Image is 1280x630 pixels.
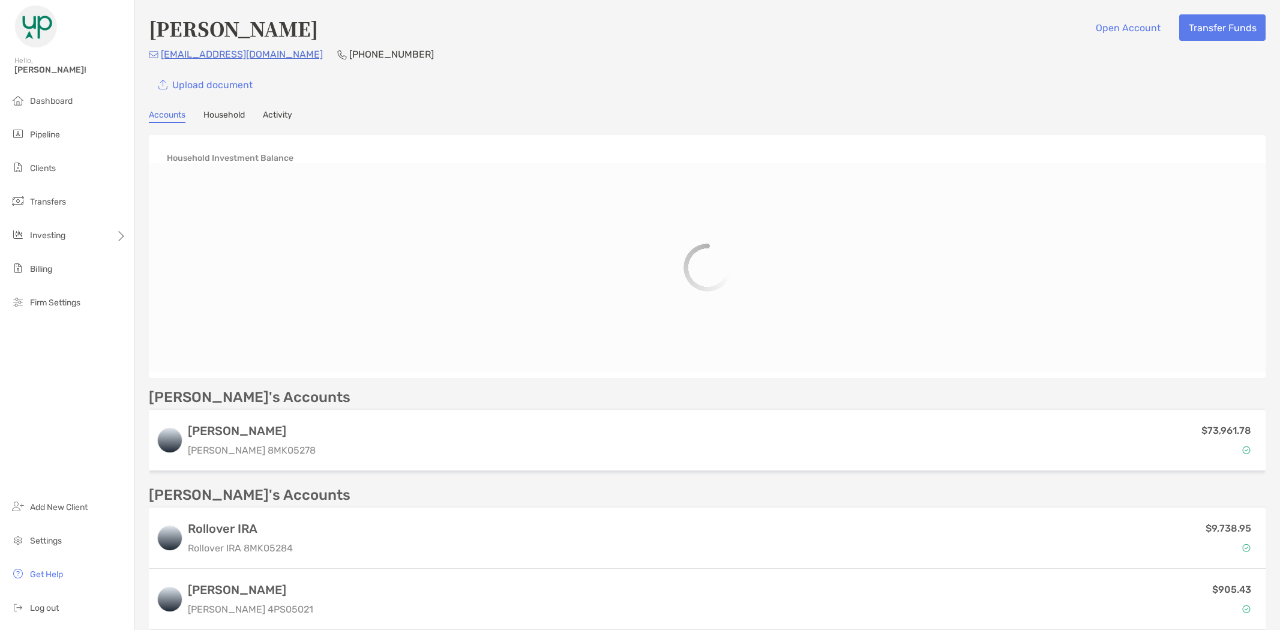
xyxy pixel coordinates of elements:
[11,533,25,547] img: settings icon
[149,390,350,405] p: [PERSON_NAME]'s Accounts
[1201,423,1251,438] p: $73,961.78
[30,96,73,106] span: Dashboard
[149,488,350,503] p: [PERSON_NAME]'s Accounts
[188,602,313,617] p: [PERSON_NAME] 4PS05021
[263,110,292,123] a: Activity
[1086,14,1170,41] button: Open Account
[11,261,25,275] img: billing icon
[158,80,167,90] img: button icon
[11,227,25,242] img: investing icon
[11,566,25,581] img: get-help icon
[30,603,59,613] span: Log out
[188,443,316,458] p: [PERSON_NAME] 8MK05278
[1212,582,1251,597] p: $905.43
[1242,446,1251,454] img: Account Status icon
[30,197,66,207] span: Transfers
[149,51,158,58] img: Email Icon
[1206,521,1251,536] p: $9,738.95
[188,521,293,536] h3: Rollover IRA
[11,160,25,175] img: clients icon
[149,71,262,98] a: Upload document
[11,194,25,208] img: transfers icon
[149,110,185,123] a: Accounts
[161,47,323,62] p: [EMAIL_ADDRESS][DOMAIN_NAME]
[149,14,318,42] h4: [PERSON_NAME]
[188,583,313,597] h3: [PERSON_NAME]
[158,526,182,550] img: logo account
[14,65,127,75] span: [PERSON_NAME]!
[30,502,88,512] span: Add New Client
[349,47,434,62] p: [PHONE_NUMBER]
[188,424,316,438] h3: [PERSON_NAME]
[1242,544,1251,552] img: Account Status icon
[158,587,182,611] img: logo account
[158,428,182,452] img: logo account
[30,264,52,274] span: Billing
[30,569,63,580] span: Get Help
[30,536,62,546] span: Settings
[30,298,80,308] span: Firm Settings
[1242,605,1251,613] img: Account Status icon
[337,50,347,59] img: Phone Icon
[1179,14,1266,41] button: Transfer Funds
[188,541,293,556] p: Rollover IRA 8MK05284
[30,130,60,140] span: Pipeline
[14,5,58,48] img: Zoe Logo
[30,163,56,173] span: Clients
[11,499,25,514] img: add_new_client icon
[167,153,293,163] h4: Household Investment Balance
[11,600,25,614] img: logout icon
[30,230,65,241] span: Investing
[11,127,25,141] img: pipeline icon
[11,93,25,107] img: dashboard icon
[203,110,245,123] a: Household
[11,295,25,309] img: firm-settings icon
